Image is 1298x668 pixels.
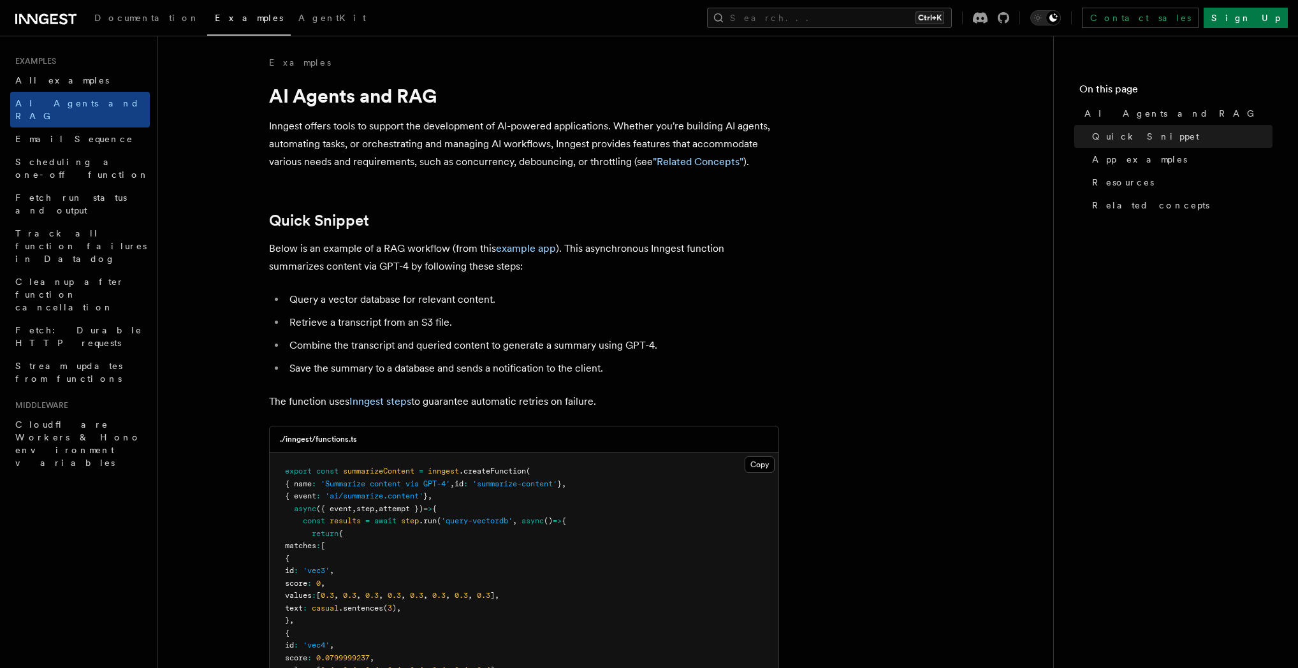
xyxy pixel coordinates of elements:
[291,4,374,34] a: AgentKit
[1084,107,1261,120] span: AI Agents and RAG
[707,8,952,28] button: Search...Ctrl+K
[316,653,370,662] span: 0.0799999237
[285,604,303,613] span: text
[423,504,432,513] span: =>
[280,434,357,444] h3: ./inngest/functions.ts
[15,325,142,348] span: Fetch: Durable HTTP requests
[285,491,316,500] span: { event
[312,529,339,538] span: return
[285,541,316,550] span: matches
[269,240,779,275] p: Below is an example of a RAG workflow (from this ). This asynchronous Inngest function summarizes...
[285,616,289,625] span: }
[285,579,307,588] span: score
[495,591,499,600] span: ,
[15,228,147,264] span: Track all function failures in Datadog
[1092,130,1199,143] span: Quick Snippet
[10,413,150,474] a: Cloudflare Workers & Hono environment variables
[388,591,401,600] span: 0.3
[307,579,312,588] span: :
[316,504,352,513] span: ({ event
[370,653,374,662] span: ,
[285,628,289,637] span: {
[356,504,374,513] span: step
[294,566,298,575] span: :
[15,157,149,180] span: Scheduling a one-off function
[423,591,428,600] span: ,
[397,604,401,613] span: ,
[15,75,109,85] span: All examples
[312,604,339,613] span: casual
[307,653,312,662] span: :
[10,319,150,354] a: Fetch: Durable HTTP requests
[269,56,331,69] a: Examples
[450,479,455,488] span: ,
[207,4,291,36] a: Examples
[87,4,207,34] a: Documentation
[374,516,397,525] span: await
[303,516,325,525] span: const
[10,56,56,66] span: Examples
[303,604,307,613] span: :
[312,591,316,600] span: :
[343,591,356,600] span: 0.3
[15,192,127,215] span: Fetch run status and output
[330,641,334,650] span: ,
[472,479,557,488] span: 'summarize-content'
[215,13,283,23] span: Examples
[285,479,312,488] span: { name
[544,516,553,525] span: ()
[1087,194,1272,217] a: Related concepts
[1092,153,1187,166] span: App examples
[365,516,370,525] span: =
[653,156,743,168] a: "Related Concepts"
[316,467,339,476] span: const
[334,591,339,600] span: ,
[915,11,944,24] kbd: Ctrl+K
[428,467,459,476] span: inngest
[321,579,325,588] span: ,
[446,591,450,600] span: ,
[316,579,321,588] span: 0
[10,222,150,270] a: Track all function failures in Datadog
[10,92,150,127] a: AI Agents and RAG
[303,566,330,575] span: 'vec3'
[269,84,779,107] h1: AI Agents and RAG
[321,541,325,550] span: [
[365,591,379,600] span: 0.3
[553,516,562,525] span: =>
[285,653,307,662] span: score
[285,641,294,650] span: id
[330,516,361,525] span: results
[490,591,495,600] span: ]
[285,467,312,476] span: export
[379,504,423,513] span: attempt })
[379,591,383,600] span: ,
[459,467,526,476] span: .createFunction
[410,591,423,600] span: 0.3
[10,400,68,410] span: Middleware
[15,134,133,144] span: Email Sequence
[392,604,397,613] span: )
[343,467,414,476] span: summarizeContent
[298,13,366,23] span: AgentKit
[10,186,150,222] a: Fetch run status and output
[401,516,419,525] span: step
[432,591,446,600] span: 0.3
[286,314,779,331] li: Retrieve a transcript from an S3 file.
[477,591,490,600] span: 0.3
[419,516,437,525] span: .run
[455,591,468,600] span: 0.3
[356,591,361,600] span: ,
[513,516,517,525] span: ,
[1079,82,1272,102] h4: On this page
[374,504,379,513] span: ,
[15,277,124,312] span: Cleanup after function cancellation
[432,504,437,513] span: {
[289,616,294,625] span: ,
[463,479,468,488] span: :
[526,467,530,476] span: (
[294,641,298,650] span: :
[303,641,330,650] span: 'vec4'
[383,604,388,613] span: (
[1092,199,1209,212] span: Related concepts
